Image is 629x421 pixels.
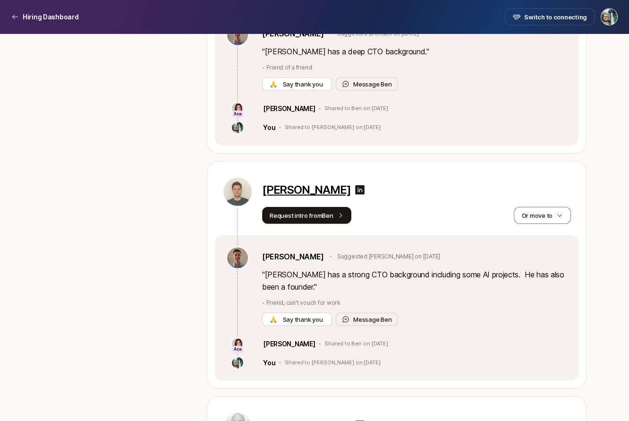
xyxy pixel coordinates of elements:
p: " [PERSON_NAME] has a strong CTO background including some AI projects. He has also been a founde... [262,268,567,293]
p: [PERSON_NAME] [263,103,315,114]
a: [PERSON_NAME] [262,250,324,263]
p: [PERSON_NAME] [263,338,315,350]
img: bf8f663c_42d6_4f7d_af6b_5f71b9527721.jpg [227,248,248,268]
button: Request intro fromBen [262,207,351,224]
button: Carter Cleveland [601,9,618,26]
button: 🙏 Say thank you [262,77,332,91]
img: 71d7b91d_d7cb_43b4_a7ea_a9b2f2cc6e03.jpg [232,338,243,350]
button: Or move to [514,207,571,224]
span: 🙏 [270,315,277,324]
p: - Friend, can't vouch for work [262,299,567,307]
img: bf8f663c_42d6_4f7d_af6b_5f71b9527721.jpg [227,25,248,45]
span: Say thank you [281,315,324,324]
p: - Friend of a friend [262,63,567,72]
p: Ace [234,346,242,352]
p: You [263,357,275,369]
span: Switch to connecting [524,12,587,22]
p: [PERSON_NAME] [262,183,350,197]
p: Hiring Dashboard [23,11,79,23]
p: Shared to Ben on [DATE] [324,341,388,347]
img: 0008440b_b3f1_4071_afec_24002ed41895.jpg [223,178,252,206]
p: " [PERSON_NAME] has a deep CTO background. " [262,45,567,58]
img: ACg8ocJ0mpdeUvCtCxd4mLeUrIcX20s3LOtP5jtjEZFvCMxUyDc=s160-c [232,357,243,369]
p: Suggested [PERSON_NAME] on [DATE] [337,252,440,261]
span: Say thank you [281,79,324,89]
button: Message Ben [336,77,398,91]
p: Shared to [PERSON_NAME] on [DATE] [285,124,380,131]
p: You [263,122,275,133]
button: Message Ben [336,313,398,326]
img: ACg8ocJ0mpdeUvCtCxd4mLeUrIcX20s3LOtP5jtjEZFvCMxUyDc=s160-c [232,122,243,133]
p: Shared to Ben on [DATE] [324,105,388,112]
span: 🙏 [270,79,277,89]
button: Switch to connecting [505,9,595,26]
p: Shared to [PERSON_NAME] on [DATE] [285,360,380,366]
button: 🙏 Say thank you [262,313,332,326]
img: Carter Cleveland [601,9,617,25]
img: 71d7b91d_d7cb_43b4_a7ea_a9b2f2cc6e03.jpg [232,103,243,114]
p: Ace [234,111,242,117]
